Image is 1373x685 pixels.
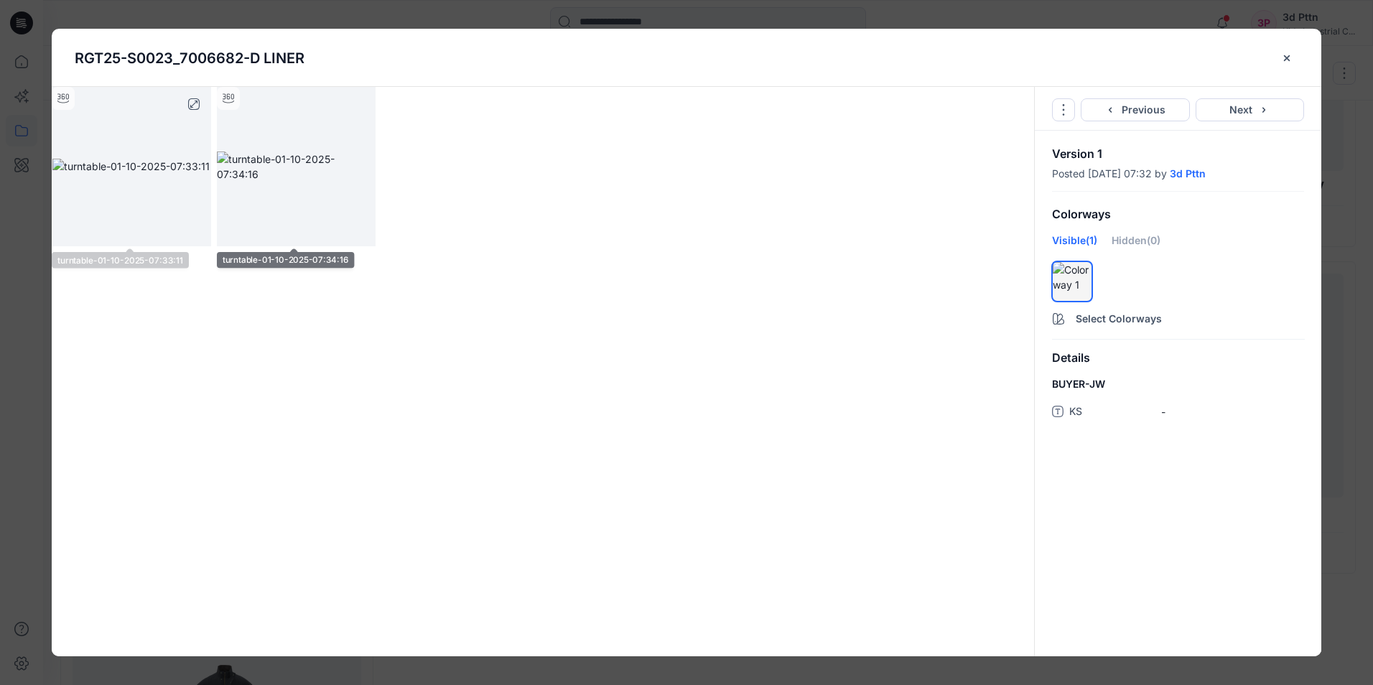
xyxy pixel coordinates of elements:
a: 3d Pttn [1170,168,1206,180]
button: full screen [182,93,205,116]
div: Hidden (0) [1112,233,1160,258]
img: turntable-01-10-2025-07:33:11 [52,159,210,174]
div: Details [1035,340,1321,376]
span: - [1161,404,1304,419]
div: Visible (1) [1052,233,1097,258]
button: close-btn [1276,47,1298,70]
button: Next [1196,98,1305,121]
span: BUYER-JW [1052,376,1105,391]
div: Colorways [1035,196,1321,233]
p: Version 1 [1052,148,1304,159]
div: There must be at least one visible colorway [1067,264,1090,286]
div: Posted [DATE] 07:32 by [1052,168,1304,180]
button: Select Colorways [1035,304,1321,327]
div: hide/show colorwayColorway 1 [1052,261,1092,302]
p: RGT25-S0023_7006682-D LINER [75,47,304,69]
button: Options [1052,98,1075,121]
img: turntable-01-10-2025-07:34:16 [217,152,376,182]
span: KS [1069,403,1155,423]
button: Previous [1081,98,1190,121]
